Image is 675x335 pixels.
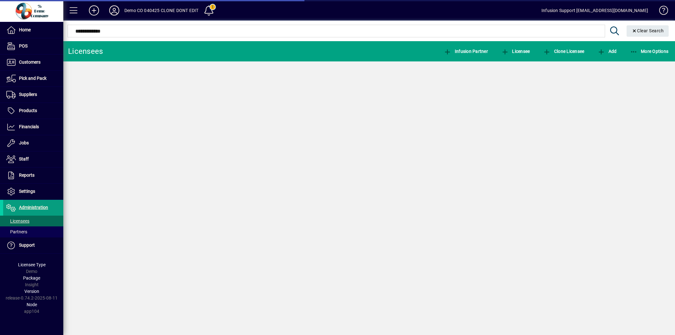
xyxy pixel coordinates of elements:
button: Clear [627,25,669,37]
div: Infusion Support [EMAIL_ADDRESS][DOMAIN_NAME] [541,5,648,16]
span: Add [597,49,616,54]
a: Financials [3,119,63,135]
div: Demo CO 040425 CLONE DONT EDIT [124,5,198,16]
a: Settings [3,184,63,199]
span: Home [19,27,31,32]
div: Licensees [68,46,103,56]
span: Suppliers [19,92,37,97]
button: Clone Licensee [541,46,586,57]
a: Support [3,237,63,253]
span: Partners [6,229,27,234]
a: Licensees [3,216,63,226]
span: Infusion Partner [444,49,488,54]
span: Reports [19,173,34,178]
span: Licensee [501,49,530,54]
span: Jobs [19,140,29,145]
a: Suppliers [3,87,63,103]
span: Pick and Pack [19,76,47,81]
a: Reports [3,167,63,183]
a: Home [3,22,63,38]
span: Customers [19,60,41,65]
button: More Options [628,46,670,57]
a: Pick and Pack [3,71,63,86]
span: Administration [19,205,48,210]
a: Customers [3,54,63,70]
button: Profile [104,5,124,16]
span: POS [19,43,28,48]
a: Products [3,103,63,119]
button: Add [596,46,618,57]
span: Support [19,243,35,248]
button: Licensee [500,46,532,57]
a: POS [3,38,63,54]
span: Node [27,302,37,307]
span: Products [19,108,37,113]
a: Partners [3,226,63,237]
span: Licensees [6,218,29,224]
span: Clone Licensee [543,49,584,54]
span: Staff [19,156,29,161]
span: Clear Search [632,28,664,33]
button: Infusion Partner [442,46,490,57]
span: Licensee Type [18,262,46,267]
span: Package [23,275,40,281]
span: Financials [19,124,39,129]
a: Knowledge Base [654,1,667,22]
a: Jobs [3,135,63,151]
a: Staff [3,151,63,167]
span: Settings [19,189,35,194]
span: More Options [630,49,669,54]
span: Version [24,289,39,294]
button: Add [84,5,104,16]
